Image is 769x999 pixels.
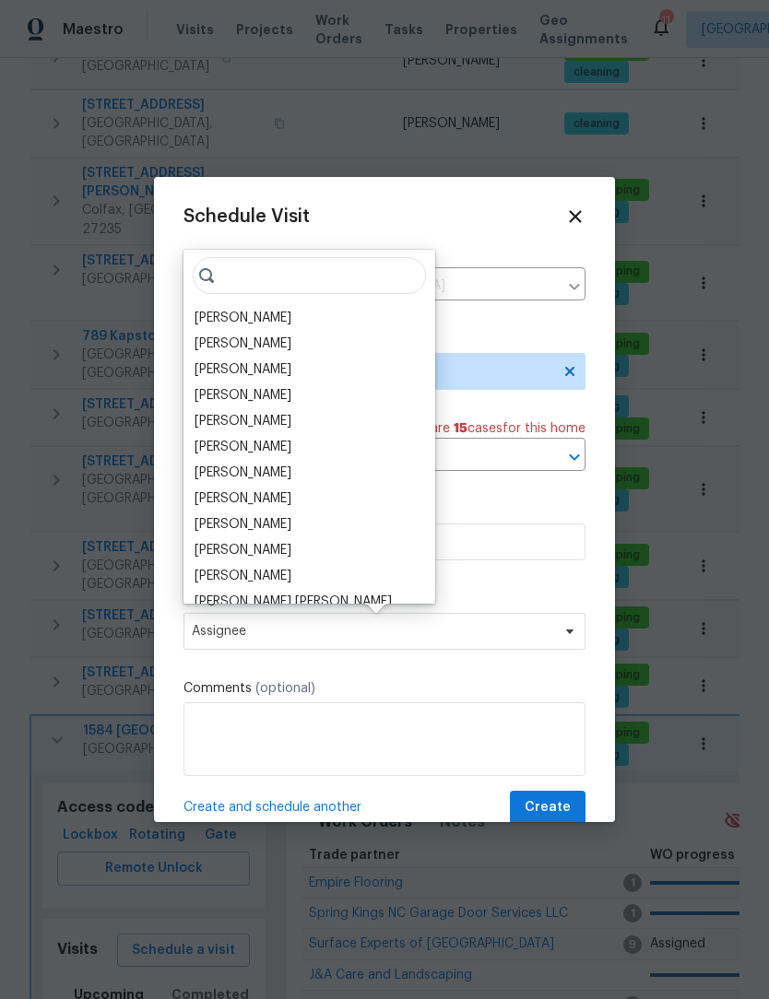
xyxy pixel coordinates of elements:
[195,438,291,456] div: [PERSON_NAME]
[183,207,310,226] span: Schedule Visit
[396,419,586,438] span: There are case s for this home
[565,206,586,227] span: Close
[183,679,586,698] label: Comments
[195,541,291,559] div: [PERSON_NAME]
[195,386,291,405] div: [PERSON_NAME]
[183,249,586,267] label: Home
[183,798,361,817] span: Create and schedule another
[195,412,291,430] div: [PERSON_NAME]
[255,682,315,695] span: (optional)
[195,489,291,508] div: [PERSON_NAME]
[510,791,586,825] button: Create
[195,335,291,353] div: [PERSON_NAME]
[195,309,291,327] div: [PERSON_NAME]
[195,464,291,482] div: [PERSON_NAME]
[562,444,587,470] button: Open
[454,422,467,435] span: 15
[525,796,571,819] span: Create
[195,360,291,379] div: [PERSON_NAME]
[195,567,291,585] div: [PERSON_NAME]
[195,515,291,534] div: [PERSON_NAME]
[195,593,392,611] div: [PERSON_NAME] [PERSON_NAME]
[192,624,553,639] span: Assignee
